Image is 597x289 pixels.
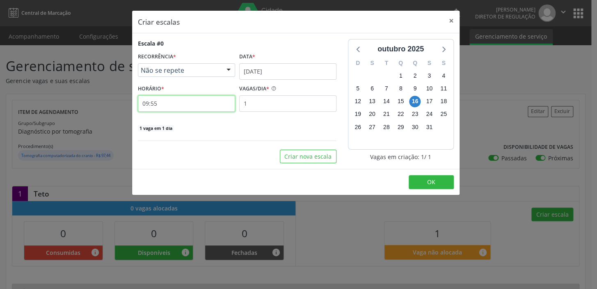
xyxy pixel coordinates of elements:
span: quarta-feira, 8 de outubro de 2025 [395,83,406,95]
span: sexta-feira, 24 de outubro de 2025 [423,109,435,120]
div: Escala #0 [138,39,164,48]
button: Close [443,11,460,31]
span: quarta-feira, 15 de outubro de 2025 [395,96,406,107]
div: S [422,57,437,69]
span: 1 vaga em 1 dia [138,125,174,132]
div: T [379,57,393,69]
div: Q [393,57,408,69]
div: outubro 2025 [374,44,427,55]
label: RECORRÊNCIA [138,51,176,63]
span: sexta-feira, 10 de outubro de 2025 [423,83,435,95]
div: Q [408,57,422,69]
span: quinta-feira, 30 de outubro de 2025 [409,121,421,133]
span: sexta-feira, 3 de outubro de 2025 [423,70,435,81]
button: OK [409,175,454,189]
label: Data [239,51,255,63]
span: sábado, 11 de outubro de 2025 [438,83,449,95]
span: terça-feira, 14 de outubro de 2025 [381,96,392,107]
div: Vagas em criação: 1 [348,153,454,161]
span: OK [427,178,435,186]
span: segunda-feira, 20 de outubro de 2025 [366,109,378,120]
span: segunda-feira, 6 de outubro de 2025 [366,83,378,95]
span: quinta-feira, 9 de outubro de 2025 [409,83,421,95]
button: Criar nova escala [280,150,336,164]
span: quinta-feira, 16 de outubro de 2025 [409,96,421,107]
span: domingo, 12 de outubro de 2025 [352,96,364,107]
span: sexta-feira, 31 de outubro de 2025 [423,121,435,133]
span: terça-feira, 28 de outubro de 2025 [381,121,392,133]
span: / 1 [424,153,431,161]
h5: Criar escalas [138,16,180,27]
input: Selecione uma data [239,63,336,80]
span: domingo, 26 de outubro de 2025 [352,121,364,133]
span: sábado, 4 de outubro de 2025 [438,70,449,81]
label: HORÁRIO [138,83,164,95]
span: quarta-feira, 1 de outubro de 2025 [395,70,406,81]
div: S [437,57,451,69]
span: quinta-feira, 2 de outubro de 2025 [409,70,421,81]
span: domingo, 5 de outubro de 2025 [352,83,364,95]
span: quarta-feira, 22 de outubro de 2025 [395,109,406,120]
input: 00:00 [138,95,235,112]
div: D [351,57,365,69]
span: terça-feira, 21 de outubro de 2025 [381,109,392,120]
span: Não se repete [141,66,218,74]
div: S [365,57,379,69]
span: sábado, 18 de outubro de 2025 [438,96,449,107]
span: domingo, 19 de outubro de 2025 [352,109,364,120]
span: terça-feira, 7 de outubro de 2025 [381,83,392,95]
span: quarta-feira, 29 de outubro de 2025 [395,121,406,133]
span: segunda-feira, 13 de outubro de 2025 [366,96,378,107]
ion-icon: help circle outline [269,83,277,91]
span: quinta-feira, 23 de outubro de 2025 [409,109,421,120]
span: sábado, 25 de outubro de 2025 [438,109,449,120]
label: VAGAS/DIA [239,83,269,95]
span: sexta-feira, 17 de outubro de 2025 [423,96,435,107]
span: segunda-feira, 27 de outubro de 2025 [366,121,378,133]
